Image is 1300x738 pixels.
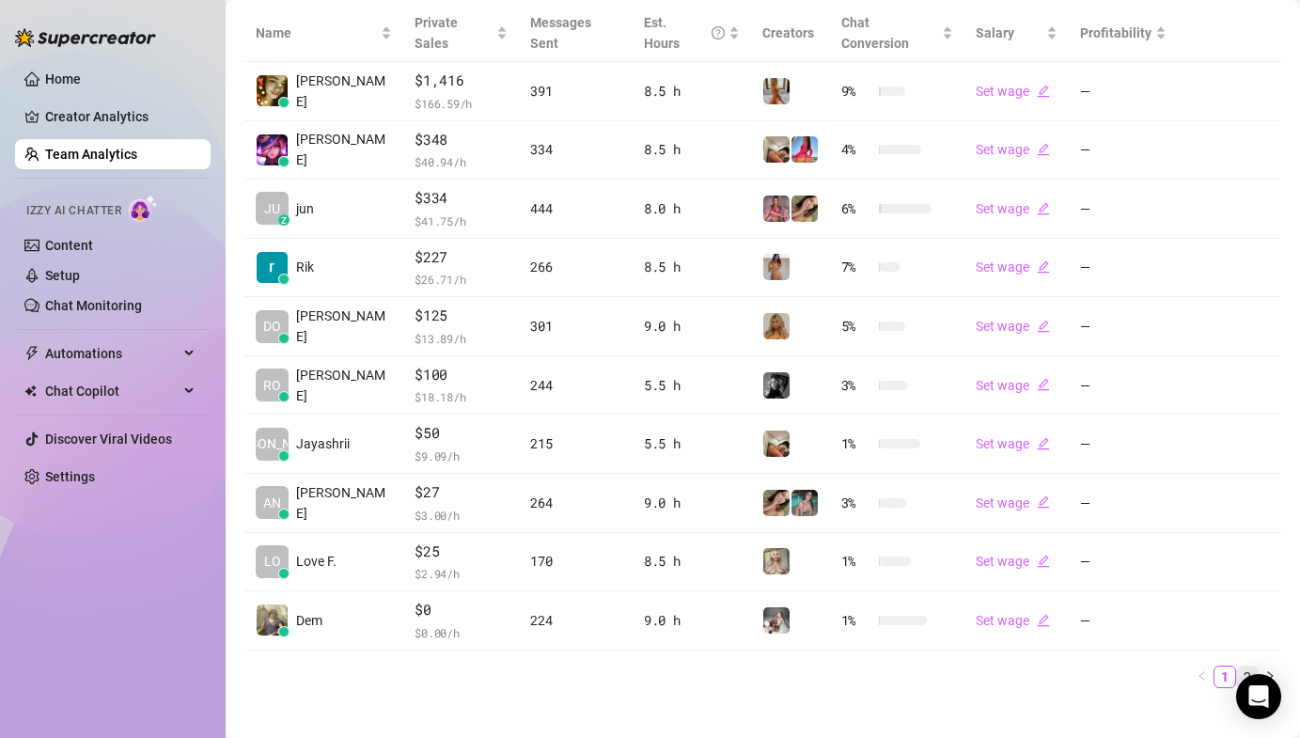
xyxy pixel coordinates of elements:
span: $100 [415,364,508,386]
span: Dem [296,610,322,631]
span: 5 % [841,316,871,337]
span: edit [1037,378,1050,391]
span: Name [256,23,377,43]
span: [PERSON_NAME] [296,306,392,347]
li: 2 [1236,666,1259,688]
a: Set wageedit [976,378,1050,393]
span: [PERSON_NAME] [222,433,322,454]
img: Mocha (VIP) [791,196,818,222]
span: $ 40.94 /h [415,152,508,171]
span: Salary [976,25,1014,40]
span: RO [263,375,281,396]
span: 3 % [841,493,871,513]
div: 9.0 h [644,493,740,513]
button: left [1191,666,1214,688]
span: $ 2.94 /h [415,564,508,583]
span: $50 [415,422,508,445]
span: $ 166.59 /h [415,94,508,113]
td: — [1069,239,1178,298]
span: $ 41.75 /h [415,212,508,230]
a: Content [45,238,93,253]
span: $ 26.71 /h [415,270,508,289]
span: edit [1037,320,1050,333]
img: AI Chatter [129,195,158,222]
div: 9.0 h [644,610,740,631]
span: Chat Conversion [841,15,909,51]
img: Maddie (VIP) [791,136,818,163]
a: Set wageedit [976,201,1050,216]
img: Tabby (VIP) [763,196,790,222]
td: — [1069,180,1178,239]
span: [PERSON_NAME] [296,129,392,170]
span: Profitability [1080,25,1151,40]
span: 1 % [841,551,871,572]
img: MJaee (VIP) [791,490,818,516]
a: Team Analytics [45,147,137,162]
span: edit [1037,555,1050,568]
span: Messages Sent [530,15,591,51]
span: left [1197,670,1208,682]
span: $334 [415,187,508,210]
div: 9.0 h [644,316,740,337]
span: 7 % [841,257,871,277]
img: logo-BBDzfeDw.svg [15,28,156,47]
span: 9 % [841,81,871,102]
a: Creator Analytics [45,102,196,132]
td: — [1069,415,1178,474]
td: — [1069,474,1178,533]
span: jun [296,198,314,219]
div: 224 [530,610,620,631]
span: JU [264,198,280,219]
div: 244 [530,375,620,396]
img: Celine (Free) [763,607,790,634]
span: edit [1037,260,1050,274]
span: right [1264,670,1276,682]
span: DO [263,316,281,337]
img: Georgia (VIP) [763,254,790,280]
span: [PERSON_NAME] [296,365,392,406]
img: Jaz (VIP) [763,313,790,339]
span: $227 [415,246,508,269]
img: Rik [257,252,288,283]
a: Set wageedit [976,142,1050,157]
img: Chloe (VIP) [763,431,790,457]
div: 8.0 h [644,198,740,219]
div: 301 [530,316,620,337]
a: Set wageedit [976,554,1050,569]
span: $ 13.89 /h [415,329,508,348]
a: Chat Monitoring [45,298,142,313]
span: LO [264,551,281,572]
span: $348 [415,129,508,151]
span: edit [1037,202,1050,215]
a: Set wageedit [976,84,1050,99]
td: — [1069,121,1178,181]
span: [PERSON_NAME] [296,482,392,524]
span: [PERSON_NAME] [296,71,392,112]
a: Settings [45,469,95,484]
li: Previous Page [1191,666,1214,688]
span: Chat Copilot [45,376,179,406]
div: 266 [530,257,620,277]
span: 3 % [841,375,871,396]
span: $ 3.00 /h [415,506,508,525]
th: Name [244,5,403,62]
img: Mocha (VIP) [763,490,790,516]
span: $27 [415,481,508,504]
div: Est. Hours [644,12,725,54]
div: 5.5 h [644,375,740,396]
span: AN [263,493,281,513]
span: question-circle [712,12,725,54]
div: 264 [530,493,620,513]
img: deia jane boise… [257,75,288,106]
button: right [1259,666,1281,688]
span: Love F. [296,551,337,572]
td: — [1069,356,1178,416]
div: 444 [530,198,620,219]
img: Chat Copilot [24,385,37,398]
div: 8.5 h [644,139,740,160]
div: 215 [530,433,620,454]
span: edit [1037,614,1050,627]
a: 2 [1237,667,1258,687]
div: 5.5 h [644,433,740,454]
img: Celine (VIP) [763,78,790,104]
